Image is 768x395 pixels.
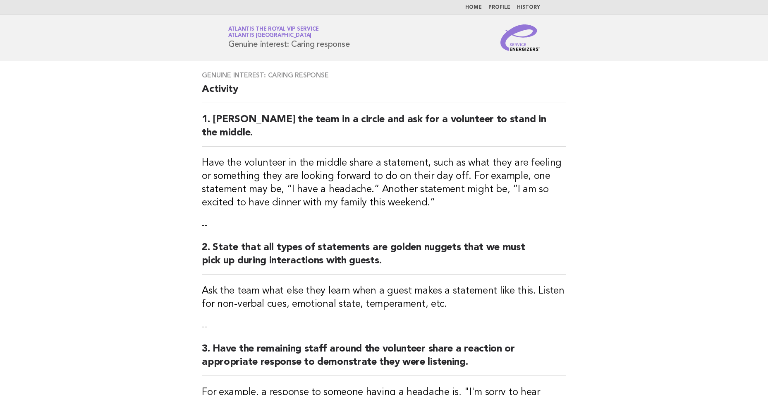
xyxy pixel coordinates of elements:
[202,83,566,103] h2: Activity
[202,241,566,275] h2: 2. State that all types of statements are golden nuggets that we must pick up during interactions...
[488,5,510,10] a: Profile
[202,113,566,147] h2: 1. [PERSON_NAME] the team in a circle and ask for a volunteer to stand in the middle.
[202,284,566,311] h3: Ask the team what else they learn when a guest makes a statement like this. Listen for non-verbal...
[465,5,482,10] a: Home
[517,5,540,10] a: History
[202,71,566,79] h3: Genuine interest: Caring response
[228,26,319,38] a: Atlantis the Royal VIP ServiceAtlantis [GEOGRAPHIC_DATA]
[202,219,566,231] p: --
[500,24,540,51] img: Service Energizers
[202,321,566,332] p: --
[228,27,350,48] h1: Genuine interest: Caring response
[202,157,566,210] h3: Have the volunteer in the middle share a statement, such as what they are feeling or something th...
[228,33,312,39] span: Atlantis [GEOGRAPHIC_DATA]
[202,342,566,376] h2: 3. Have the remaining staff around the volunteer share a reaction or appropriate response to demo...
